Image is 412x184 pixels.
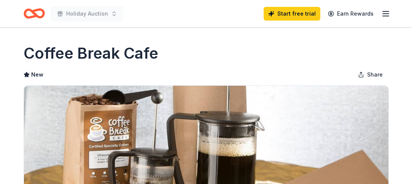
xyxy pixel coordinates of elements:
[66,9,108,18] span: Holiday Auction
[352,67,389,82] button: Share
[367,70,383,79] span: Share
[31,70,43,79] span: New
[323,7,378,21] a: Earn Rewards
[24,5,45,22] a: Home
[24,43,158,64] h1: Coffee Break Cafe
[264,7,320,21] a: Start free trial
[51,6,123,21] button: Holiday Auction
